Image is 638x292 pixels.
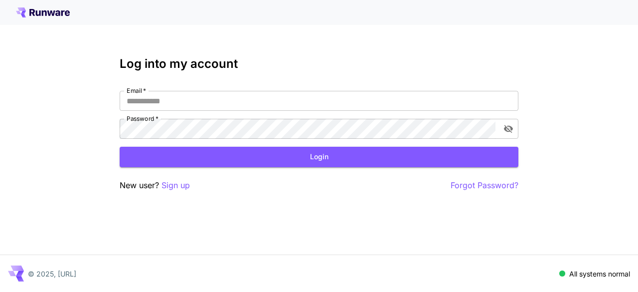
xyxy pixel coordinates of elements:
[127,86,146,95] label: Email
[28,269,76,279] p: © 2025, [URL]
[161,179,190,192] button: Sign up
[127,114,159,123] label: Password
[120,57,518,71] h3: Log into my account
[120,147,518,167] button: Login
[120,179,190,192] p: New user?
[569,269,630,279] p: All systems normal
[499,120,517,138] button: toggle password visibility
[451,179,518,192] button: Forgot Password?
